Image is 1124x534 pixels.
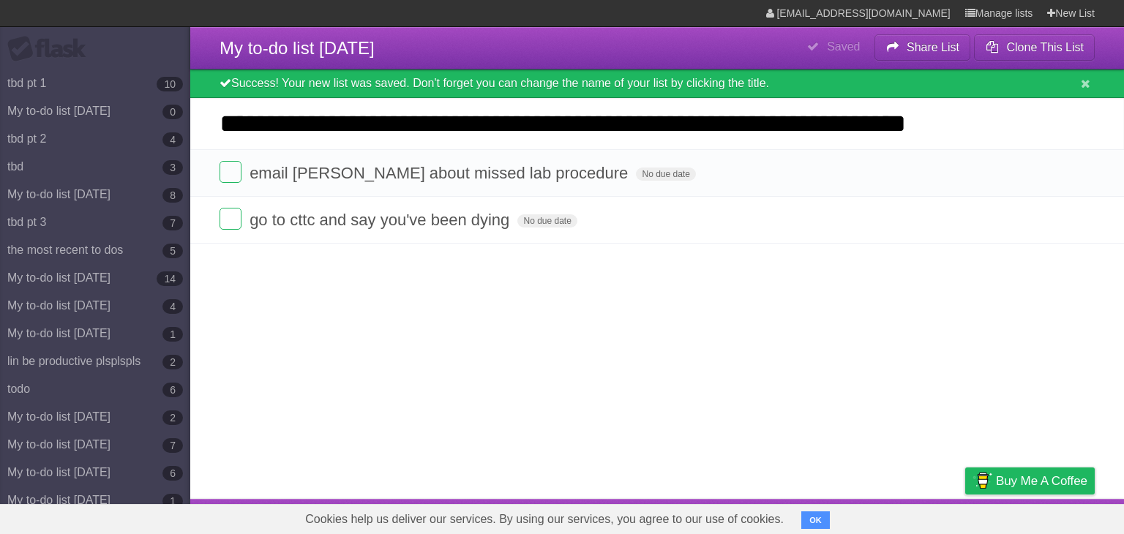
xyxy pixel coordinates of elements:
b: 3 [162,160,183,175]
span: Cookies help us deliver our services. By using our services, you agree to our use of cookies. [291,505,798,534]
a: Privacy [946,503,984,530]
b: 2 [162,410,183,425]
img: Buy me a coffee [973,468,992,493]
b: 4 [162,299,183,314]
b: 7 [162,438,183,453]
b: 2 [162,355,183,369]
a: About [771,503,801,530]
label: Done [220,161,241,183]
a: Buy me a coffee [965,467,1095,494]
span: No due date [517,214,577,227]
span: Buy me a coffee [996,468,1087,494]
button: Clone This List [974,34,1095,61]
label: Done [220,208,241,230]
div: Success! Your new list was saved. Don't forget you can change the name of your list by clicking t... [190,69,1124,98]
button: OK [801,511,830,529]
span: No due date [636,168,695,181]
b: 10 [157,77,183,91]
b: 8 [162,188,183,203]
button: Share List [874,34,971,61]
a: Suggest a feature [1003,503,1095,530]
b: 14 [157,271,183,286]
span: go to cttc and say you've been dying [250,211,513,229]
span: My to-do list [DATE] [220,38,375,58]
b: 6 [162,383,183,397]
b: Saved [827,40,860,53]
b: 1 [162,494,183,508]
b: 6 [162,466,183,481]
a: Terms [896,503,929,530]
b: Clone This List [1006,41,1084,53]
b: 5 [162,244,183,258]
b: Share List [907,41,959,53]
div: Flask [7,36,95,62]
a: Developers [819,503,878,530]
b: 4 [162,132,183,147]
b: 0 [162,105,183,119]
b: 7 [162,216,183,230]
span: email [PERSON_NAME] about missed lab procedure [250,164,632,182]
b: 1 [162,327,183,342]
